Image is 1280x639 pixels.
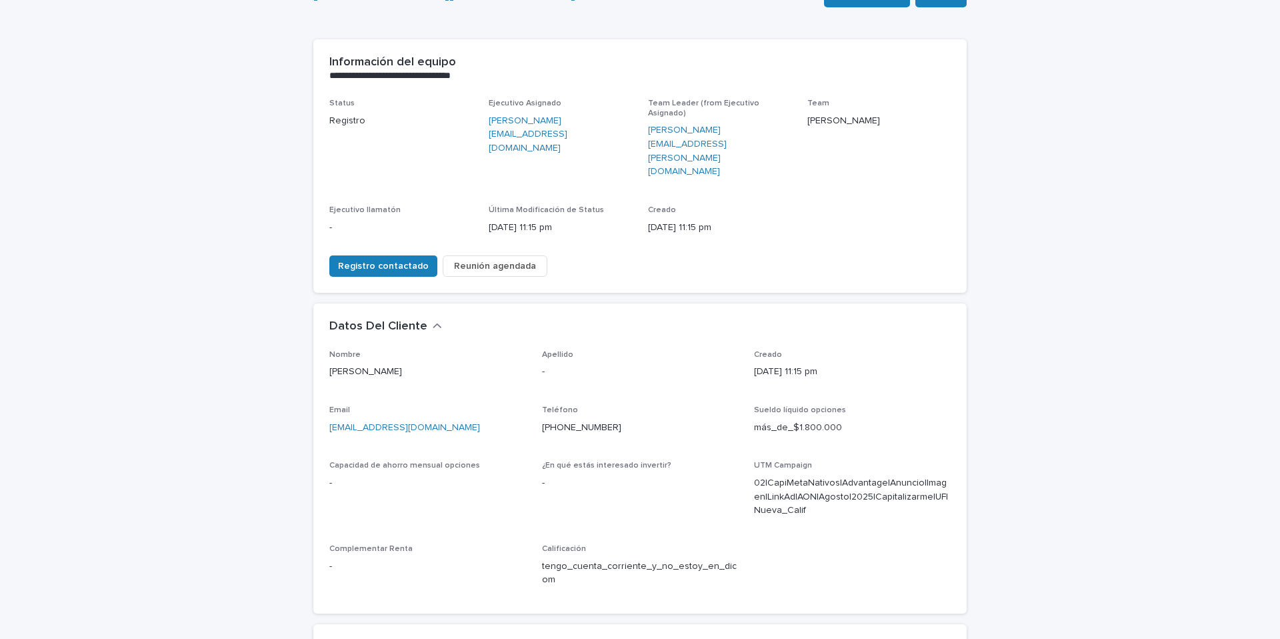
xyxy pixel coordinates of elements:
[329,319,427,334] h2: Datos Del Cliente
[329,221,473,235] p: -
[329,365,526,379] p: [PERSON_NAME]
[489,206,604,214] span: Última Modificación de Status
[648,123,791,179] a: [PERSON_NAME][EMAIL_ADDRESS][PERSON_NAME][DOMAIN_NAME]
[542,351,573,359] span: Apellido
[338,259,429,273] span: Registro contactado
[648,99,759,117] span: Team Leader (from Ejecutivo Asignado)
[648,206,676,214] span: Creado
[489,114,632,155] a: [PERSON_NAME][EMAIL_ADDRESS][DOMAIN_NAME]
[542,462,671,470] span: ¿En qué estás interesado invertir?
[329,206,401,214] span: Ejecutivo llamatón
[542,406,578,414] span: Teléfono
[329,545,413,553] span: Complementar Renta
[542,560,739,588] p: tengo_cuenta_corriente_y_no_estoy_en_dicom
[489,221,632,235] p: [DATE] 11:15 pm
[329,255,437,277] button: Registro contactado
[329,462,480,470] span: Capacidad de ahorro mensual opciones
[542,423,621,432] a: [PHONE_NUMBER]
[754,406,846,414] span: Sueldo líquido opciones
[329,560,526,574] p: -
[329,476,526,490] p: -
[542,545,586,553] span: Calificación
[754,351,782,359] span: Creado
[329,351,361,359] span: Nombre
[329,406,350,414] span: Email
[329,114,473,128] p: Registro
[807,114,951,128] p: [PERSON_NAME]
[489,99,561,107] span: Ejecutivo Asignado
[542,365,739,379] p: -
[648,221,791,235] p: [DATE] 11:15 pm
[443,255,547,277] button: Reunión agendada
[807,99,829,107] span: Team
[329,55,456,70] h2: Información del equipo
[454,259,536,273] span: Reunión agendada
[329,423,480,432] a: [EMAIL_ADDRESS][DOMAIN_NAME]
[754,476,951,518] p: 02|CapiMetaNativos|Advantage|Anuncio|Imagen|LinkAd|AON|Agosto|2025|Capitalizarme|UF|Nueva_Calif
[754,365,951,379] p: [DATE] 11:15 pm
[754,462,812,470] span: UTM Campaign
[329,99,355,107] span: Status
[754,421,951,435] p: más_de_$1.800.000
[542,476,739,490] p: -
[329,319,442,334] button: Datos Del Cliente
